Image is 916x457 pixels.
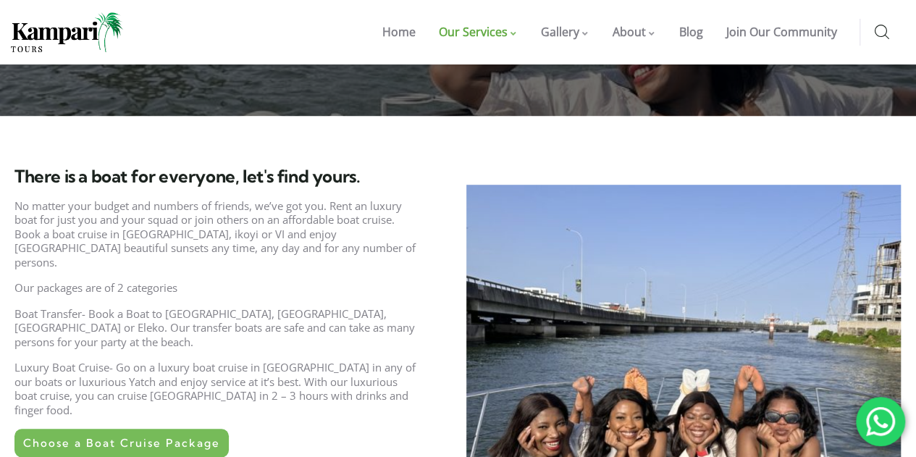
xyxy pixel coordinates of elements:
[14,281,416,295] p: Our packages are of 2 categories
[679,24,703,40] span: Blog
[11,12,123,52] img: Home
[541,24,579,40] span: Gallery
[23,437,220,448] span: Choose a Boat Cruise Package
[14,167,451,185] h3: There is a boat for everyone, let's find yours.
[14,307,416,350] p: Boat Transfer- Book a Boat to [GEOGRAPHIC_DATA], [GEOGRAPHIC_DATA], [GEOGRAPHIC_DATA] or Eleko. O...
[856,397,905,446] div: 'Get
[14,429,229,457] a: Choose a Boat Cruise Package
[439,24,508,40] span: Our Services
[613,24,646,40] span: About
[382,24,416,40] span: Home
[14,361,416,417] p: Luxury Boat Cruise- Go on a luxury boat cruise in [GEOGRAPHIC_DATA] in any of our boats or luxuri...
[14,199,416,270] p: No matter your budget and numbers of friends, we’ve got you. Rent an luxury boat for just you and...
[726,24,837,40] span: Join Our Community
